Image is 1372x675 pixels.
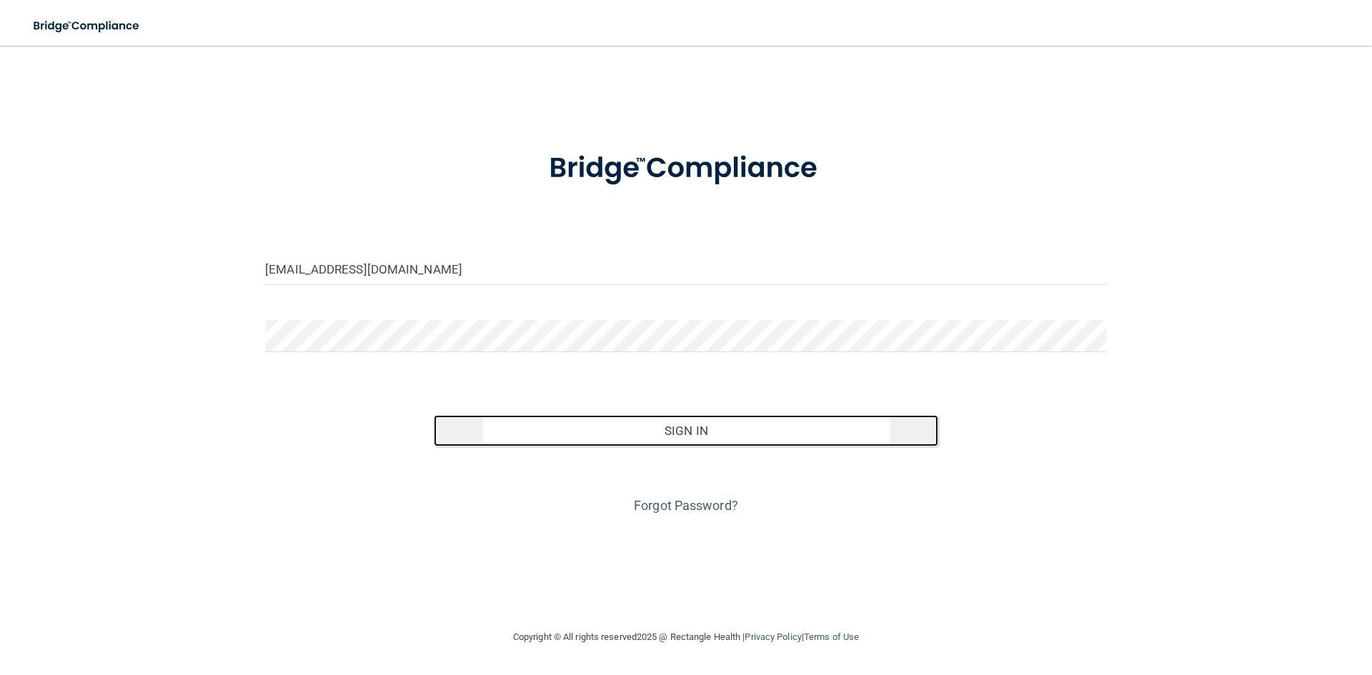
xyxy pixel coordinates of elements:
[634,498,738,513] a: Forgot Password?
[425,614,947,660] div: Copyright © All rights reserved 2025 @ Rectangle Health | |
[434,415,939,446] button: Sign In
[804,631,859,642] a: Terms of Use
[21,11,153,41] img: bridge_compliance_login_screen.278c3ca4.svg
[265,253,1107,285] input: Email
[520,131,852,206] img: bridge_compliance_login_screen.278c3ca4.svg
[745,631,801,642] a: Privacy Policy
